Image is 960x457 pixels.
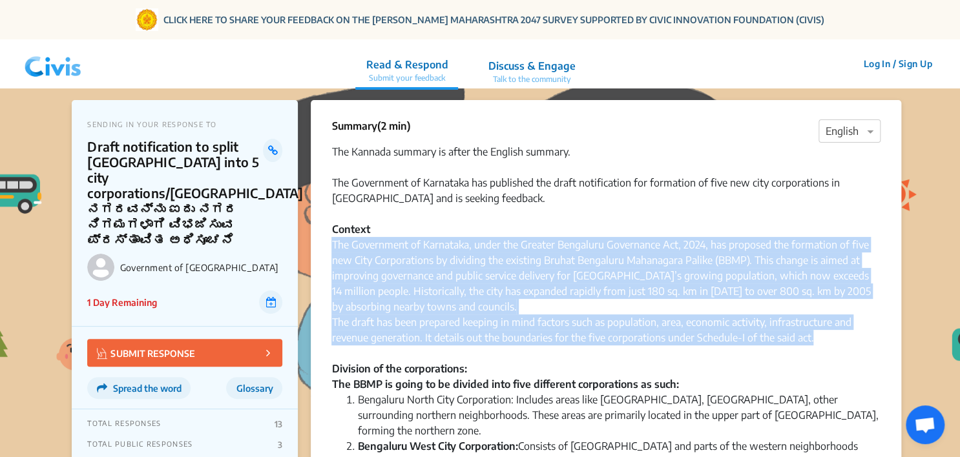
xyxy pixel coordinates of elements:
[278,440,282,450] p: 3
[97,345,194,360] p: SUBMIT RESPONSE
[331,144,880,206] div: The Kannada summary is after the English summary. The Government of Karnataka has published the d...
[19,45,87,83] img: navlogo.png
[136,8,158,31] img: Gom Logo
[331,223,370,236] strong: Context
[357,392,880,438] li: Bengaluru North City Corporation: Includes areas like [GEOGRAPHIC_DATA], [GEOGRAPHIC_DATA], other...
[87,419,161,429] p: TOTAL RESPONSES
[97,348,107,359] img: Vector.jpg
[87,120,282,128] p: SENDING IN YOUR RESPONSE TO
[87,339,282,367] button: SUBMIT RESPONSE
[906,405,944,444] a: Open chat
[331,237,880,392] div: The Government of Karnataka, under the Greater Bengaluru Governance Act, 2024, has proposed the f...
[226,377,282,399] button: Glossary
[855,54,941,74] button: Log In / Sign Up
[87,139,263,247] p: Draft notification to split [GEOGRAPHIC_DATA] into 5 city corporations/[GEOGRAPHIC_DATA] ನಗರವನ್ನು...
[120,262,282,273] p: Government of [GEOGRAPHIC_DATA]
[377,119,410,132] span: (2 min)
[331,362,678,391] strong: Division of the corporations: The BBMP is going to be divided into five different corporations as...
[366,72,448,84] p: Submit your feedback
[488,74,575,85] p: Talk to the community
[488,58,575,74] p: Discuss & Engage
[366,57,448,72] p: Read & Respond
[87,377,191,399] button: Spread the word
[331,118,410,134] p: Summary
[275,419,283,429] p: 13
[357,440,517,452] strong: Bengaluru West City Corporation:
[87,296,156,309] p: 1 Day Remaining
[87,440,193,450] p: TOTAL PUBLIC RESPONSES
[87,254,114,281] img: Government of Karnataka logo
[112,383,181,394] span: Spread the word
[163,13,824,26] a: CLICK HERE TO SHARE YOUR FEEDBACK ON THE [PERSON_NAME] MAHARASHTRA 2047 SURVEY SUPPORTED BY CIVIC...
[236,383,273,394] span: Glossary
